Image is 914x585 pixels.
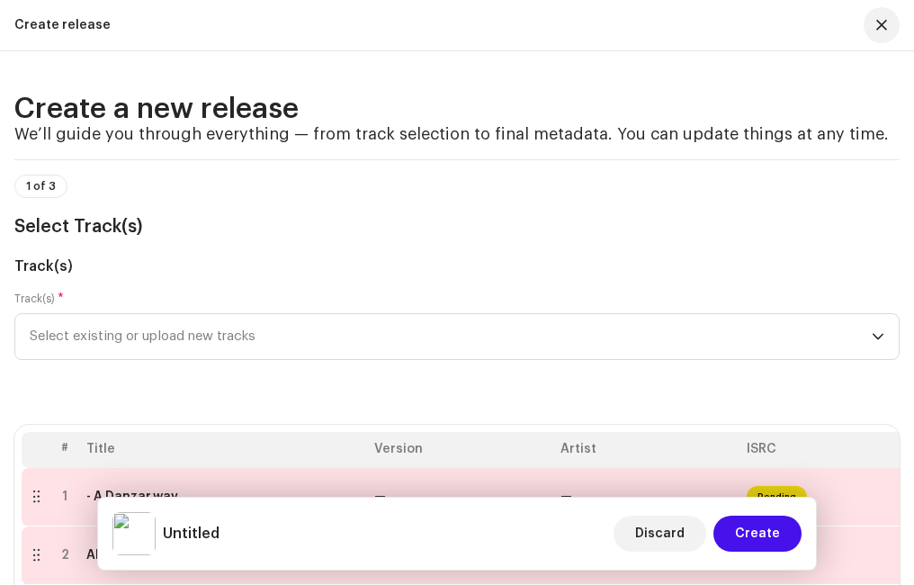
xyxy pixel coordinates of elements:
th: Version [367,432,553,468]
h2: Create a new release [14,94,900,123]
button: Create [713,516,802,552]
h5: Track(s) [14,256,900,277]
div: Abre Mis Ojos.wav [86,548,202,562]
th: # [50,432,79,468]
h3: Select Track(s) [14,212,900,241]
div: - A Danzar.wav [86,490,178,504]
span: — [374,490,386,503]
div: dropdown trigger [872,314,884,359]
span: — [560,490,572,503]
h4: We’ll guide you through everything — from track selection to final metadata. You can update thing... [14,123,900,145]
span: Select existing or upload new tracks [30,314,872,359]
span: 1 of 3 [26,181,56,192]
div: Create release [14,18,111,32]
th: Artist [553,432,739,468]
img: 63b16c22-2c07-48bf-aab3-a4c81f35a901 [112,512,156,555]
th: Title [79,432,367,468]
h5: Untitled [163,523,220,544]
span: Create [735,516,780,552]
span: Discard [635,516,685,552]
label: Track(s) [14,292,64,306]
button: Discard [614,516,706,552]
span: Pending [747,486,807,508]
